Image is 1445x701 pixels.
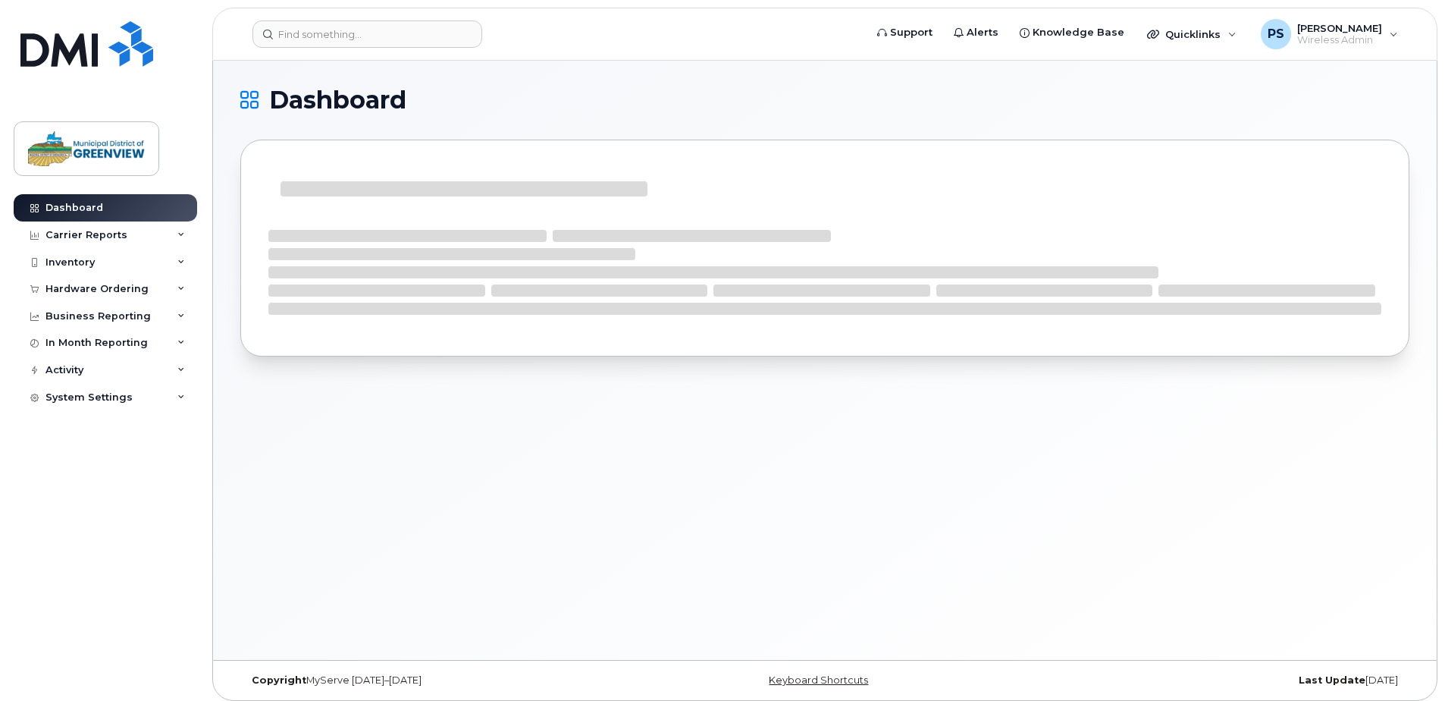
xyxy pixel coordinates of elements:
strong: Copyright [252,674,306,686]
div: [DATE] [1020,674,1409,687]
span: Dashboard [269,89,406,112]
a: Keyboard Shortcuts [769,674,868,686]
strong: Last Update [1299,674,1365,686]
div: MyServe [DATE]–[DATE] [240,674,630,687]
